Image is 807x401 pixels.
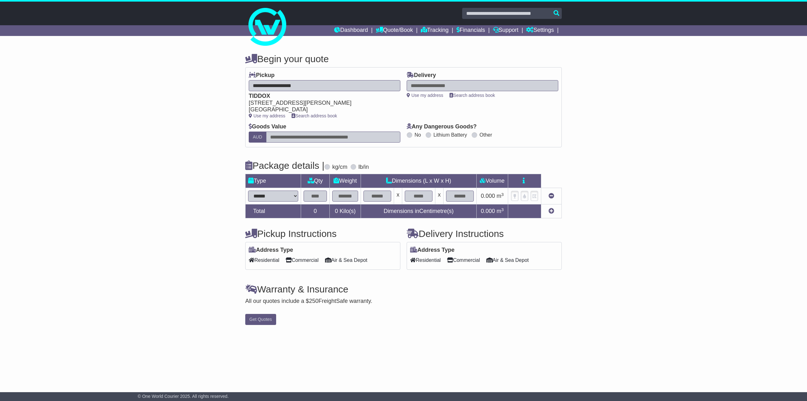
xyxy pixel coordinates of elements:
[246,204,301,218] td: Total
[376,25,413,36] a: Quote/Book
[486,255,529,265] span: Air & Sea Depot
[332,164,347,171] label: kg/cm
[249,123,286,130] label: Goods Value
[245,54,562,64] h4: Begin your quote
[410,247,455,254] label: Address Type
[493,25,519,36] a: Support
[301,204,330,218] td: 0
[447,255,480,265] span: Commercial
[249,106,394,113] div: [GEOGRAPHIC_DATA]
[415,132,421,138] label: No
[407,228,562,239] h4: Delivery Instructions
[549,193,554,199] a: Remove this item
[335,208,338,214] span: 0
[249,255,279,265] span: Residential
[292,113,337,118] a: Search address book
[286,255,318,265] span: Commercial
[138,394,229,399] span: © One World Courier 2025. All rights reserved.
[358,164,369,171] label: lb/in
[330,174,361,188] td: Weight
[334,25,368,36] a: Dashboard
[249,247,293,254] label: Address Type
[301,174,330,188] td: Qty
[245,284,562,294] h4: Warranty & Insurance
[245,160,324,171] h4: Package details |
[245,228,400,239] h4: Pickup Instructions
[421,25,449,36] a: Tracking
[249,132,266,143] label: AUD
[330,204,361,218] td: Kilo(s)
[361,204,477,218] td: Dimensions in Centimetre(s)
[450,93,495,98] a: Search address book
[325,255,368,265] span: Air & Sea Depot
[501,192,504,197] sup: 3
[407,93,443,98] a: Use my address
[246,174,301,188] td: Type
[249,93,394,100] div: TIDDOX
[394,188,402,204] td: x
[479,132,492,138] label: Other
[456,25,485,36] a: Financials
[245,298,562,305] div: All our quotes include a $ FreightSafe warranty.
[496,193,504,199] span: m
[407,123,477,130] label: Any Dangerous Goods?
[481,193,495,199] span: 0.000
[481,208,495,214] span: 0.000
[249,113,285,118] a: Use my address
[501,207,504,212] sup: 3
[526,25,554,36] a: Settings
[249,100,394,107] div: [STREET_ADDRESS][PERSON_NAME]
[407,72,436,79] label: Delivery
[249,72,275,79] label: Pickup
[309,298,318,304] span: 250
[549,208,554,214] a: Add new item
[496,208,504,214] span: m
[361,174,477,188] td: Dimensions (L x W x H)
[435,188,444,204] td: x
[410,255,441,265] span: Residential
[433,132,467,138] label: Lithium Battery
[245,314,276,325] button: Get Quotes
[476,174,508,188] td: Volume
